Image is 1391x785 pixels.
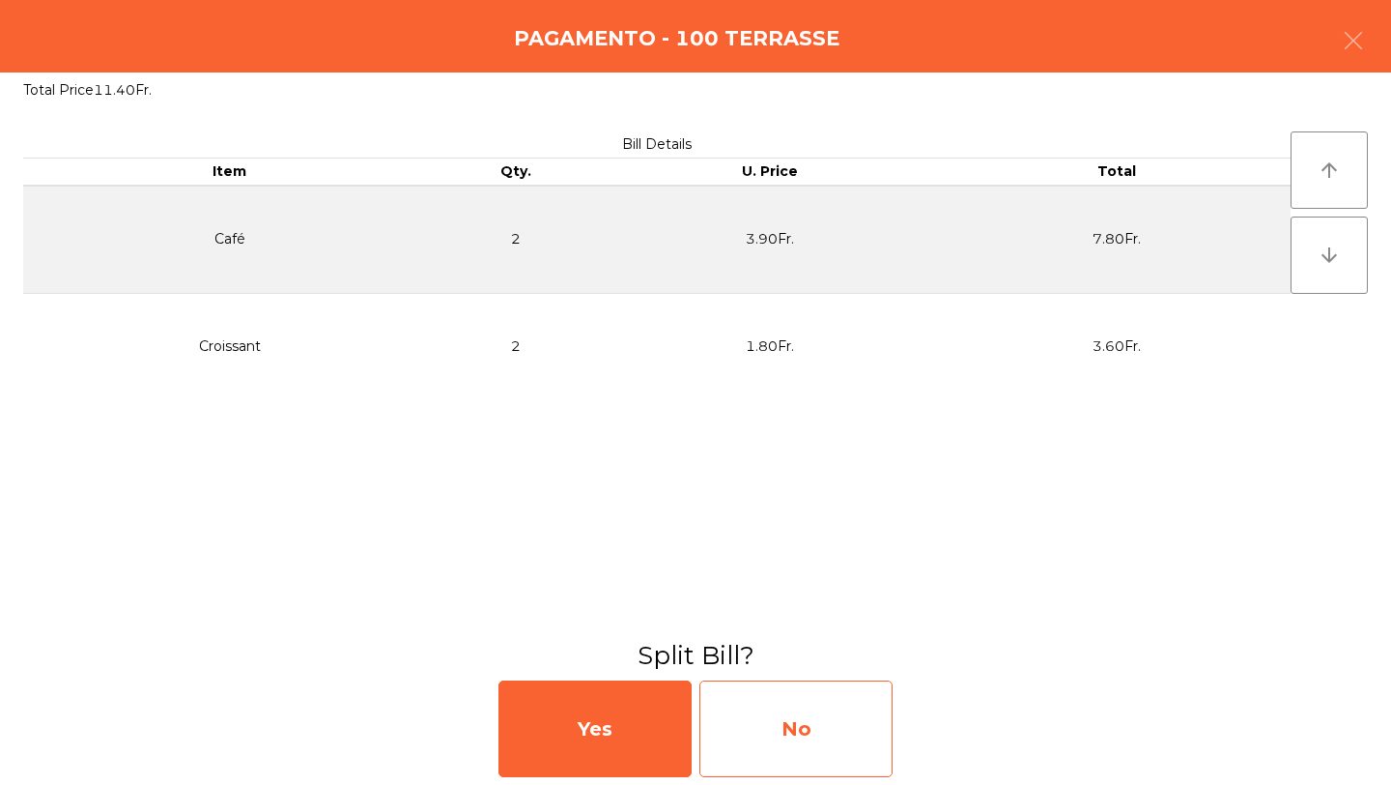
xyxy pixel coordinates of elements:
span: Bill Details [622,135,692,153]
h4: Pagamento - 100 TERRASSE [514,24,839,53]
button: arrow_upward [1291,131,1368,209]
td: 7.80Fr. [943,186,1291,294]
td: 1.80Fr. [596,293,944,399]
th: Total [943,159,1291,186]
span: Total Price [23,81,94,99]
td: 2 [437,186,596,294]
i: arrow_upward [1318,159,1341,182]
span: 11.40Fr. [94,81,152,99]
td: 2 [437,293,596,399]
i: arrow_downward [1318,244,1341,267]
h3: Split Bill? [14,638,1377,673]
th: Qty. [437,159,596,186]
td: 3.60Fr. [943,293,1291,399]
th: Item [23,159,437,186]
td: Croissant [23,293,437,399]
button: arrow_downward [1291,217,1368,294]
td: 3.90Fr. [596,186,944,294]
div: Yes [498,681,692,777]
th: U. Price [596,159,944,186]
td: Café [23,186,437,294]
div: No [699,681,893,777]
